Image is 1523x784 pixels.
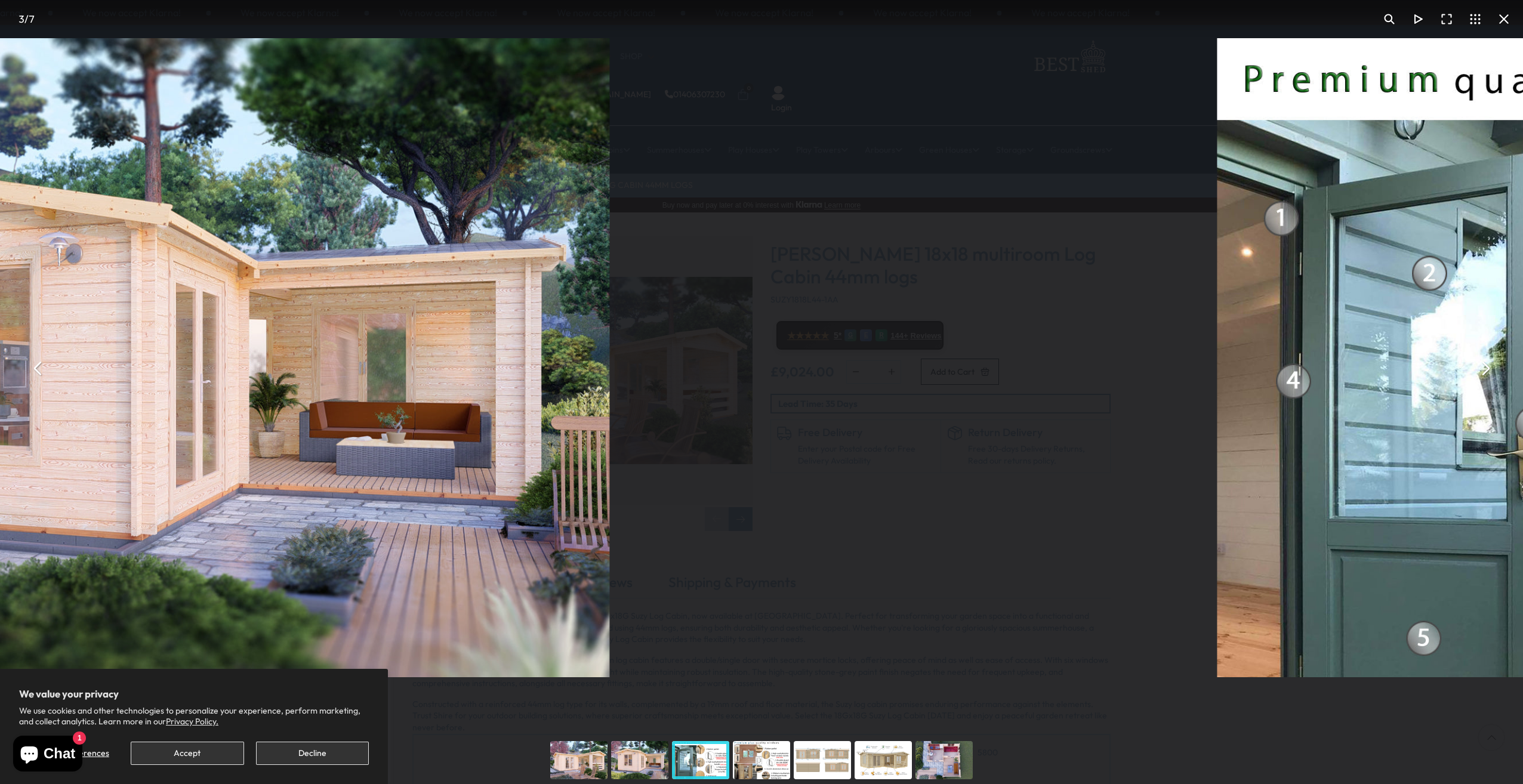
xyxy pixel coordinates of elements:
[256,742,369,765] button: Decline
[1461,5,1490,33] button: Toggle thumbnails
[5,5,48,33] div: /
[19,688,369,700] h2: We value your privacy
[1490,5,1518,33] button: Close
[1470,354,1499,382] button: Next
[19,705,369,727] p: We use cookies and other technologies to personalize your experience, perform marketing, and coll...
[10,736,86,774] inbox-online-store-chat: Shopify online store chat
[24,354,53,382] button: Previous
[29,13,35,25] span: 7
[166,716,218,727] a: Privacy Policy.
[19,13,24,25] span: 3
[1375,5,1404,33] button: Toggle zoom level
[131,742,243,765] button: Accept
